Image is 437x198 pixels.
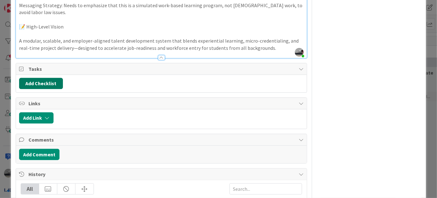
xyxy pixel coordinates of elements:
[19,2,304,16] p: Messaging Strategy: Needs to emphasize that this is a simulated work-based learning program, not ...
[229,183,302,195] input: Search...
[28,100,296,107] span: Links
[28,170,296,178] span: History
[19,149,59,160] button: Add Comment
[28,65,296,73] span: Tasks
[21,184,39,194] div: All
[28,136,296,143] span: Comments
[19,37,304,51] p: A modular, scalable, and employer-aligned talent development system that blends experiential lear...
[295,48,304,57] img: jIClQ55mJEe4la83176FWmfCkxn1SgSj.jpg
[19,23,304,30] p: 📝 High-Level Vision
[19,78,63,89] button: Add Checklist
[19,112,54,124] button: Add Link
